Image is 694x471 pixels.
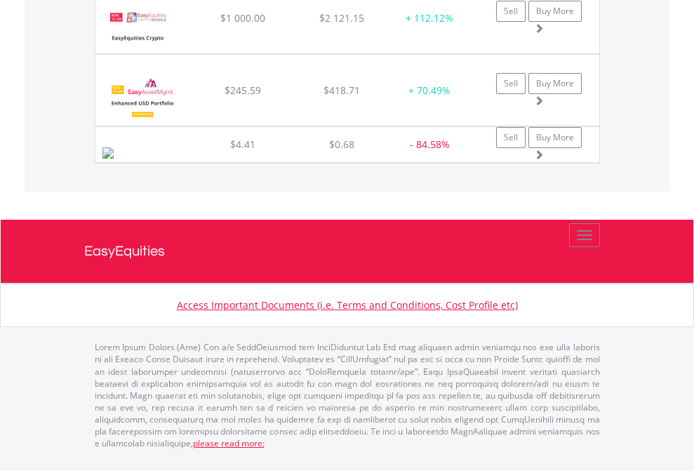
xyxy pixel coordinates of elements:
div: - 84.58% [394,138,465,152]
img: Enhanced%20USD%20suspension%20bundle.png [102,147,114,159]
span: $0.68 [329,138,354,151]
a: Sell [496,127,526,148]
img: EMPBundle_Enhanced%20USD%20pORTFOLIO.png [102,72,183,122]
span: $245.59 [225,84,261,97]
a: Buy More [528,73,582,94]
a: Buy More [528,1,582,22]
span: $4.41 [230,138,255,151]
div: + 112.12% [394,11,465,25]
span: $418.71 [323,84,360,97]
a: EasyEquities [84,220,610,283]
div: + 70.49% [394,84,465,98]
a: Access Important Documents (i.e. Terms and Conditions, Cost Profile etc) [177,298,518,312]
a: Sell [496,73,526,94]
span: $2 121.15 [319,11,364,25]
p: Lorem Ipsum Dolors (Ame) Con a/e SeddOeiusmod tem InciDiduntut Lab Etd mag aliquaen admin veniamq... [95,341,600,449]
a: Buy More [528,127,582,148]
a: Sell [496,1,526,22]
a: please read more: [193,437,265,449]
span: $1 000.00 [220,11,265,25]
